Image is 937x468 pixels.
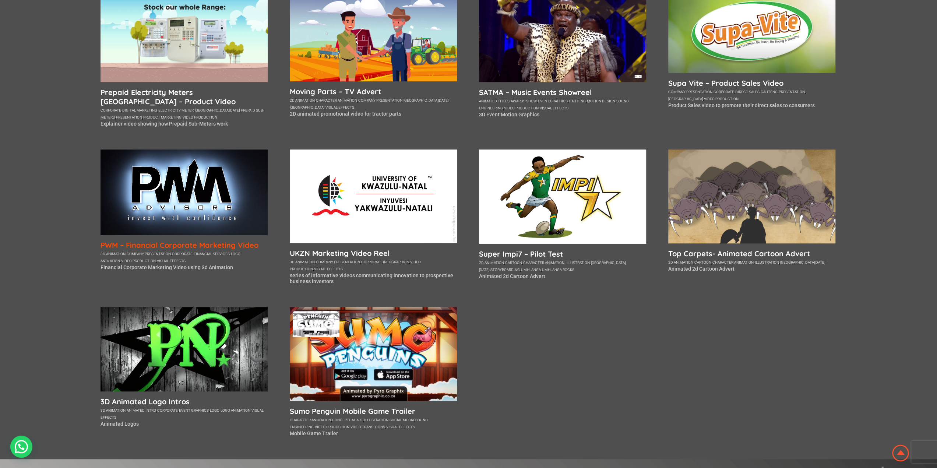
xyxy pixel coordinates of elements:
div: , , , , , , [101,250,268,264]
a: digital marketing [122,108,157,112]
a: logo [210,408,219,412]
a: visual effects [540,106,568,110]
a: video production [183,115,217,119]
a: social media [390,418,414,422]
a: [GEOGRAPHIC_DATA][DATE] [404,98,448,102]
a: corporate [172,252,193,256]
a: illustration [566,261,590,265]
a: animated intro [127,408,156,412]
a: visual effects [386,425,415,429]
a: visual effects [157,259,186,263]
div: , , , , , , [668,88,835,102]
a: character animation [316,98,357,102]
a: video production [704,97,739,101]
a: presentation [116,115,142,119]
p: Animated Logos [101,421,268,427]
a: gauteng [569,99,586,103]
a: Super Impi7 – Pilot Test [479,249,646,258]
a: Sumo Penguin Mobile Game Trailer [290,407,457,416]
a: SATMA – Music Events Showreel [479,88,646,97]
p: Animated 2d Cartoon Advert [479,273,646,279]
a: Moving Parts – TV Advert [290,87,457,96]
a: 3d animation [101,408,126,412]
div: , , , , [668,258,835,265]
a: video production [121,259,156,263]
a: visual effects [101,408,264,419]
a: [GEOGRAPHIC_DATA][DATE] [479,261,626,272]
div: , , , , , , , [290,416,457,430]
a: company presentation [668,90,712,94]
a: company presentation [358,98,402,102]
a: electricity meter [158,108,194,112]
div: , , , , , [290,96,457,110]
a: 3d animation [101,252,126,256]
a: [GEOGRAPHIC_DATA][DATE] [195,108,240,112]
a: awards show [511,99,537,103]
a: 2d animation [290,98,315,102]
p: 3D Event Motion Graphics [479,112,646,117]
a: Supa Vite – Product Sales Video [668,78,835,88]
a: event graphics [538,99,568,103]
div: , , , , , , , [101,106,268,120]
a: 3D Animated Logo Intros [101,397,268,406]
p: Animated 2d Cartoon Advert [668,266,835,272]
a: character animation [523,261,564,265]
a: Prepaid Electricity Meters [GEOGRAPHIC_DATA] – Product Video [101,88,268,106]
a: corporate [101,108,121,112]
p: Product Sales video to promote their direct sales to consumers [668,102,835,108]
a: infographics [383,260,409,264]
a: product marketing [143,115,182,119]
div: , , , , , , [101,406,268,420]
a: UKZN Marketing Video Reel [290,249,457,258]
a: visual effects [314,267,343,271]
p: Explainer video showing how Prepaid Sub-Meters work [101,121,268,127]
a: corporate [157,408,178,412]
a: direct sales [735,90,760,94]
a: logo animation [221,408,250,412]
a: illustration [755,260,779,264]
a: cartoon [694,260,711,264]
a: conceptual art [332,418,363,422]
a: Top Carpets- Animated Cartoon Advert [668,249,835,258]
a: sound engineering [290,418,428,429]
a: character animation [712,260,754,264]
div: , , , , , [290,258,457,272]
a: storyboarding [490,268,520,272]
a: 2d animation [668,260,693,264]
p: 2D animated promotional video for tractor parts [290,111,457,117]
a: motion design [587,99,615,103]
a: video production [315,425,349,429]
a: [GEOGRAPHIC_DATA][DATE] [780,260,825,264]
a: umhlanga rocks [542,268,574,272]
a: character animation [290,418,331,422]
a: company presentation [127,252,171,256]
a: cartoon [505,261,522,265]
p: Financial Corporate Marketing Video using 3d Animation [101,264,268,270]
a: umhlanga [521,268,541,272]
a: visual effects [325,105,354,109]
a: 3d animation [290,260,315,264]
a: 2d animation [479,261,504,265]
a: [GEOGRAPHIC_DATA] [668,97,703,101]
a: company presentation [316,260,360,264]
a: video production [290,260,421,271]
a: event graphics [179,408,209,412]
a: gauteng [761,90,778,94]
p: series of informative videos communicating innovation to prospective business investors [290,272,457,284]
a: corporate [361,260,382,264]
img: Animation Studio South Africa [891,443,910,463]
a: [GEOGRAPHIC_DATA] [290,105,324,109]
a: illustration [364,418,388,422]
a: corporate [714,90,734,94]
a: presentation [779,90,805,94]
a: PWM – Financial Corporate Marketing Video [101,240,268,250]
